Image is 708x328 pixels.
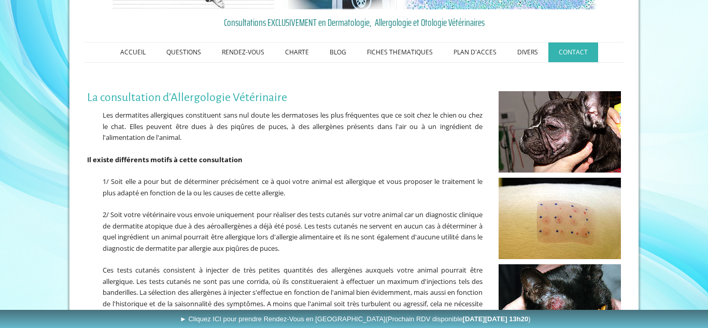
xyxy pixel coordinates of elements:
span: Les dermatites allergiques constituent sans nul doute les dermatoses les plus fréquentes que ce s... [103,110,483,142]
span: ► Cliquez ICI pour prendre Rendez-Vous en [GEOGRAPHIC_DATA] [180,315,531,323]
a: CHARTE [275,42,319,62]
a: ACCUEIL [110,42,156,62]
a: DIVERS [507,42,548,62]
a: QUESTIONS [156,42,211,62]
a: BLOG [319,42,357,62]
a: RENDEZ-VOUS [211,42,275,62]
a: CONTACT [548,42,598,62]
a: PLAN D'ACCES [443,42,507,62]
a: Consultations EXCLUSIVEMENT en Dermatologie, Allergologie et Otologie Vétérinaires [87,15,621,30]
h1: La consultation d'Allergologie Vétérinaire [87,91,483,104]
span: (Prochain RDV disponible ) [386,315,531,323]
span: 2/ Soit votre vétérinaire vous envoie uniquement pour réaliser des tests cutanés sur votre animal... [103,210,483,253]
a: FICHES THEMATIQUES [357,42,443,62]
span: 1/ Soit elle a pour but de déterminer précisément ce à quoi votre animal est allergique et vous p... [103,177,483,197]
span: Il existe différents motifs à cette consultation [87,155,243,164]
b: [DATE][DATE] 13h20 [463,315,529,323]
